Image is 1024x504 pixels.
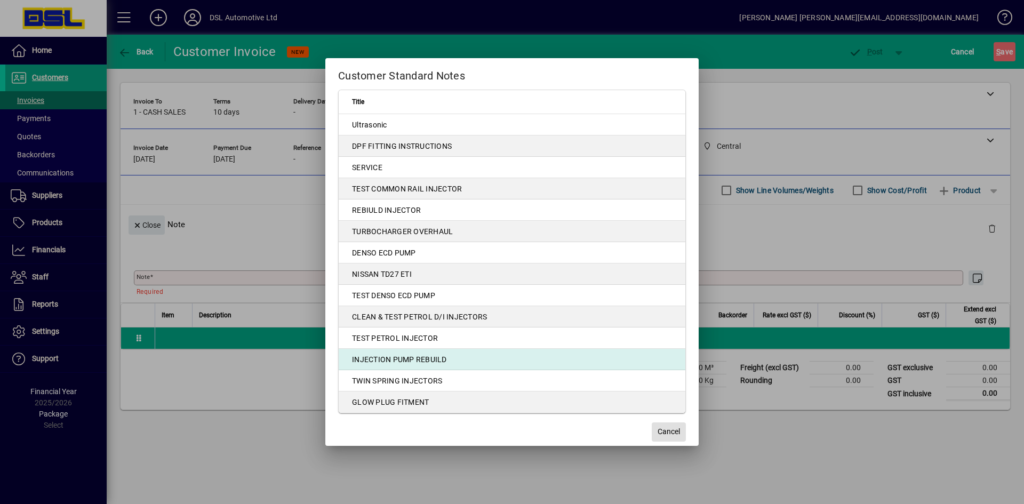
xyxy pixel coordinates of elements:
[339,135,685,157] td: DPF FITTING INSTRUCTIONS
[339,221,685,242] td: TURBOCHARGER OVERHAUL
[339,327,685,349] td: TEST PETROL INJECTOR
[339,285,685,306] td: TEST DENSO ECD PUMP
[339,199,685,221] td: REBIULD INJECTOR
[339,391,685,413] td: GLOW PLUG FITMENT
[339,242,685,263] td: DENSO ECD PUMP
[339,114,685,135] td: Ultrasonic
[339,157,685,178] td: SERVICE
[339,263,685,285] td: NISSAN TD27 ETI
[325,58,699,89] h2: Customer Standard Notes
[339,370,685,391] td: TWIN SPRING INJECTORS
[339,178,685,199] td: TEST COMMON RAIL INJECTOR
[339,349,685,370] td: INJECTION PUMP REBUILD
[658,426,680,437] span: Cancel
[352,96,364,108] span: Title
[339,306,685,327] td: CLEAN & TEST PETROL D/I INJECTORS
[652,422,686,442] button: Cancel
